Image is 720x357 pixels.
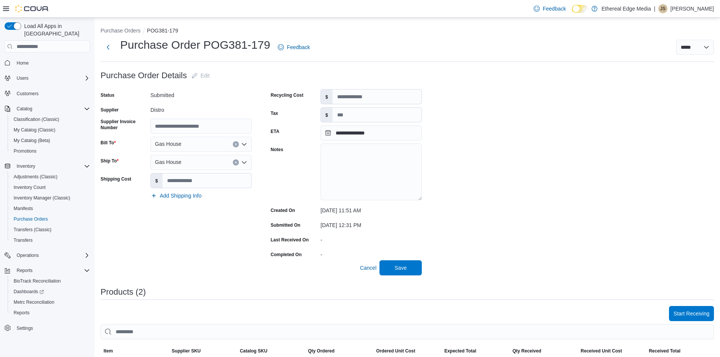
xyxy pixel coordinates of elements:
a: Dashboards [8,286,93,297]
span: Home [17,60,29,66]
span: Catalog [14,104,90,113]
a: Customers [14,89,42,98]
div: - [321,249,422,258]
span: Dashboards [14,289,44,295]
label: Supplier Invoice Number [101,119,147,131]
button: My Catalog (Classic) [8,125,93,135]
span: Metrc Reconciliation [14,299,54,305]
button: Catalog [14,104,35,113]
label: ETA [271,128,279,134]
button: Clear input [233,159,239,165]
span: BioTrack Reconciliation [14,278,61,284]
img: Cova [15,5,49,12]
input: Dark Mode [572,5,588,13]
a: Classification (Classic) [11,115,62,124]
span: Expected Total [444,348,476,354]
label: Tax [271,110,278,116]
a: My Catalog (Beta) [11,136,53,145]
span: Received Unit Cost [581,348,622,354]
label: $ [151,173,163,188]
span: Manifests [11,204,90,213]
span: Catalog SKU [240,348,268,354]
span: Gas House [155,158,181,167]
input: Press the down key to open a popover containing a calendar. [321,125,422,141]
span: Customers [14,89,90,98]
span: Edit [201,72,210,79]
span: Settings [14,323,90,333]
span: Received Total [649,348,681,354]
span: Reports [11,308,90,317]
label: Status [101,92,115,98]
button: Clear input [233,141,239,147]
button: Qty Ordered [305,345,373,357]
a: My Catalog (Classic) [11,125,59,134]
span: My Catalog (Beta) [14,138,50,144]
button: Open list of options [241,141,247,147]
button: Received Total [646,345,714,357]
a: Reports [11,308,33,317]
span: Inventory Count [11,183,90,192]
span: Add Shipping Info [160,192,202,199]
a: Metrc Reconciliation [11,298,57,307]
button: Reports [2,265,93,276]
span: Ordered Unit Cost [376,348,415,354]
label: Completed On [271,252,302,258]
span: Inventory Manager (Classic) [14,195,70,201]
div: [DATE] 12:31 PM [321,219,422,228]
a: Inventory Manager (Classic) [11,193,73,202]
button: Catalog [2,104,93,114]
span: Gas House [155,139,181,148]
a: Feedback [275,40,313,55]
span: Classification (Classic) [11,115,90,124]
span: Dashboards [11,287,90,296]
h3: Purchase Order Details [101,71,187,80]
span: Inventory [14,162,90,171]
button: Start Receiving [669,306,714,321]
a: Dashboards [11,287,47,296]
button: Purchase Orders [101,28,141,34]
button: Home [2,57,93,68]
a: Inventory Count [11,183,49,192]
label: Ship To [101,158,119,164]
div: - [321,234,422,243]
span: Qty Received [513,348,541,354]
span: Classification (Classic) [14,116,59,122]
a: Promotions [11,147,40,156]
span: Catalog [17,106,32,112]
button: Supplier SKU [169,345,237,357]
div: Justin Steinert [658,4,667,13]
a: Home [14,59,32,68]
button: Next [101,40,116,55]
span: Start Receiving [674,310,709,317]
button: Customers [2,88,93,99]
span: JS [660,4,666,13]
a: Transfers (Classic) [11,225,54,234]
span: Reports [14,310,29,316]
nav: An example of EuiBreadcrumbs [101,27,714,36]
nav: Complex example [5,54,90,353]
span: Metrc Reconciliation [11,298,90,307]
label: Recycling Cost [271,92,303,98]
label: Submitted On [271,222,300,228]
button: Manifests [8,203,93,214]
a: Manifests [11,204,36,213]
button: Operations [14,251,42,260]
span: Load All Apps in [GEOGRAPHIC_DATA] [21,22,90,37]
button: Operations [2,250,93,261]
button: Inventory Count [8,182,93,193]
button: POG381-179 [147,28,178,34]
span: Users [17,75,28,81]
span: Reports [17,267,33,274]
span: Qty Ordered [308,348,334,354]
span: Operations [14,251,90,260]
span: Settings [17,325,33,331]
button: BioTrack Reconciliation [8,276,93,286]
span: Purchase Orders [14,216,48,222]
label: Supplier [101,107,119,113]
span: Transfers (Classic) [14,227,51,233]
a: Adjustments (Classic) [11,172,60,181]
button: Edit [189,68,213,83]
span: Feedback [287,43,310,51]
button: Users [2,73,93,83]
